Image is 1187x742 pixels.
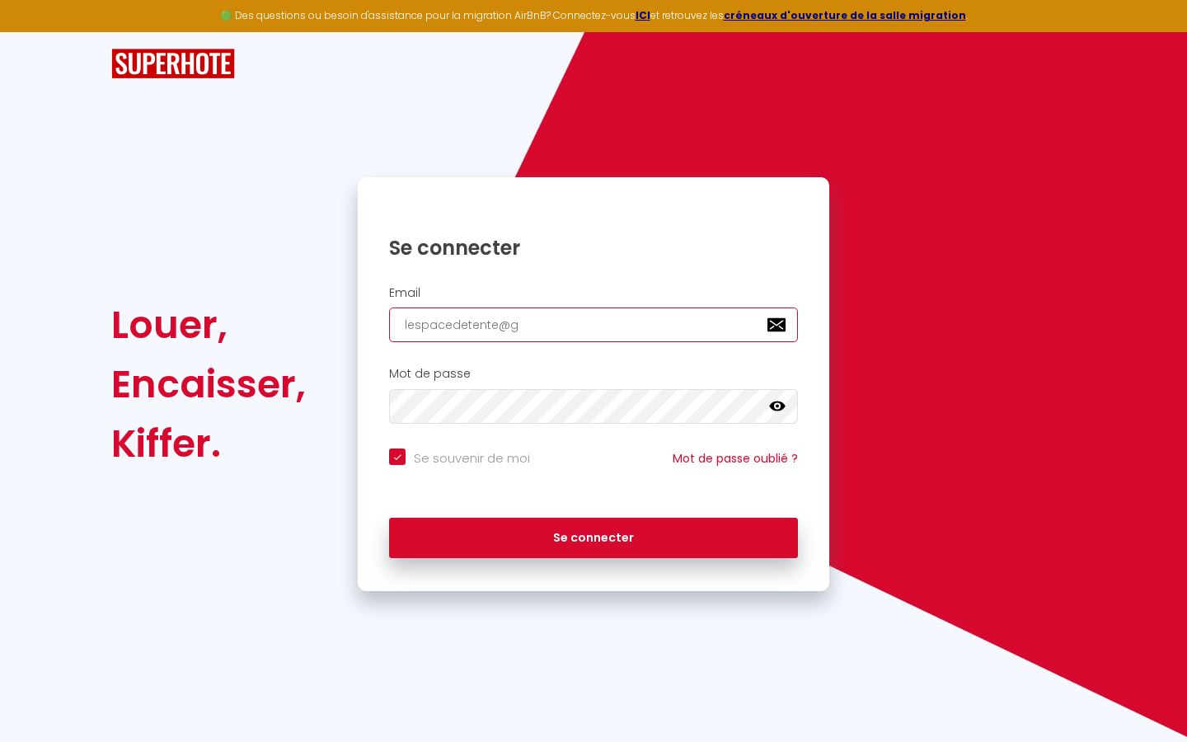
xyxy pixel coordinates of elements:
[111,49,235,79] img: SuperHote logo
[389,518,798,559] button: Se connecter
[673,450,798,467] a: Mot de passe oublié ?
[111,414,306,473] div: Kiffer.
[724,8,966,22] a: créneaux d'ouverture de la salle migration
[111,295,306,355] div: Louer,
[636,8,650,22] a: ICI
[389,367,798,381] h2: Mot de passe
[389,235,798,261] h1: Se connecter
[111,355,306,414] div: Encaisser,
[389,286,798,300] h2: Email
[389,308,798,342] input: Ton Email
[13,7,63,56] button: Ouvrir le widget de chat LiveChat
